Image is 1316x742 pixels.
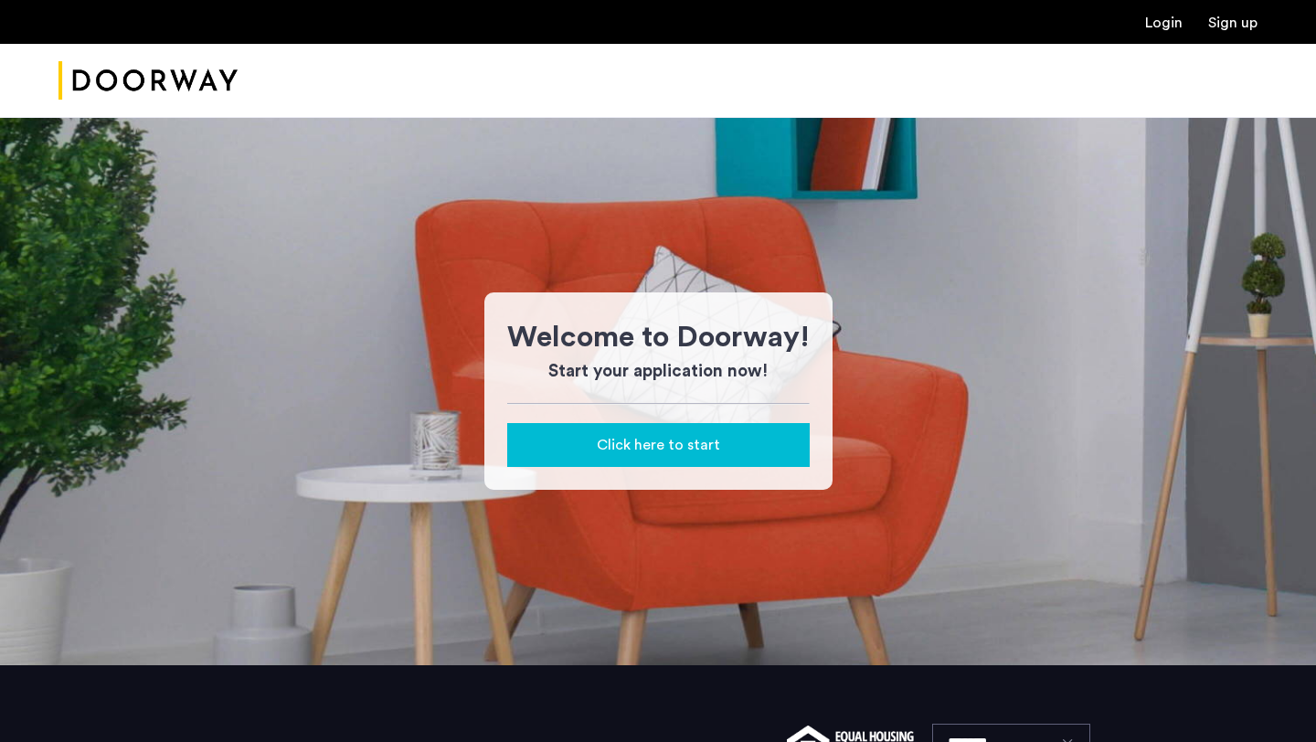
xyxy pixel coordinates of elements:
h3: Start your application now! [507,359,810,385]
a: Registration [1208,16,1258,30]
a: Cazamio Logo [58,47,238,115]
h1: Welcome to Doorway! [507,315,810,359]
span: Click here to start [597,434,720,456]
button: button [507,423,810,467]
a: Login [1145,16,1183,30]
img: logo [58,47,238,115]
